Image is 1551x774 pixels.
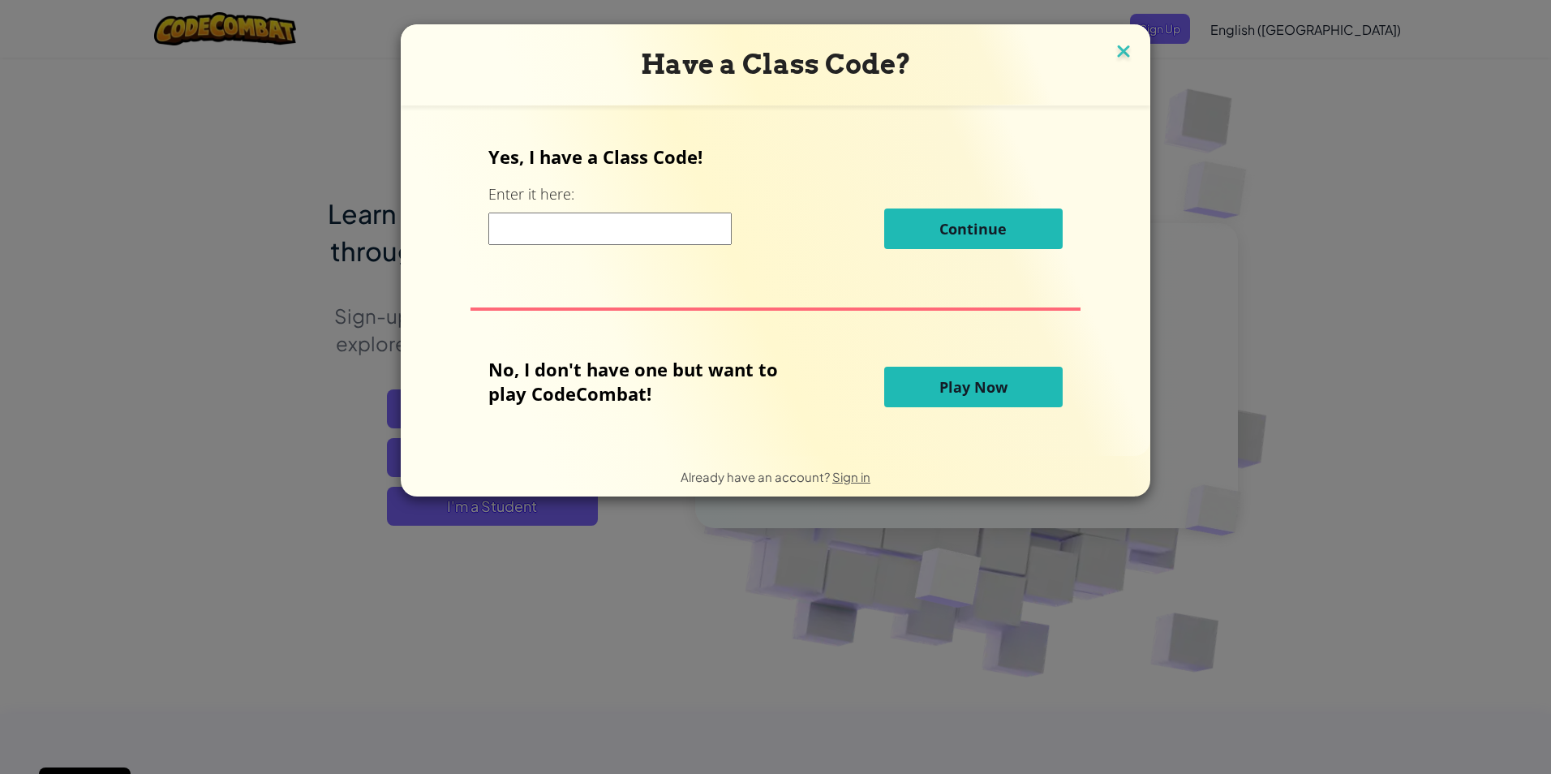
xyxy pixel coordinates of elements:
[939,219,1007,239] span: Continue
[1113,41,1134,65] img: close icon
[681,469,832,484] span: Already have an account?
[488,357,802,406] p: No, I don't have one but want to play CodeCombat!
[939,377,1008,397] span: Play Now
[884,367,1063,407] button: Play Now
[488,184,574,204] label: Enter it here:
[832,469,870,484] a: Sign in
[488,144,1062,169] p: Yes, I have a Class Code!
[641,48,911,80] span: Have a Class Code?
[884,209,1063,249] button: Continue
